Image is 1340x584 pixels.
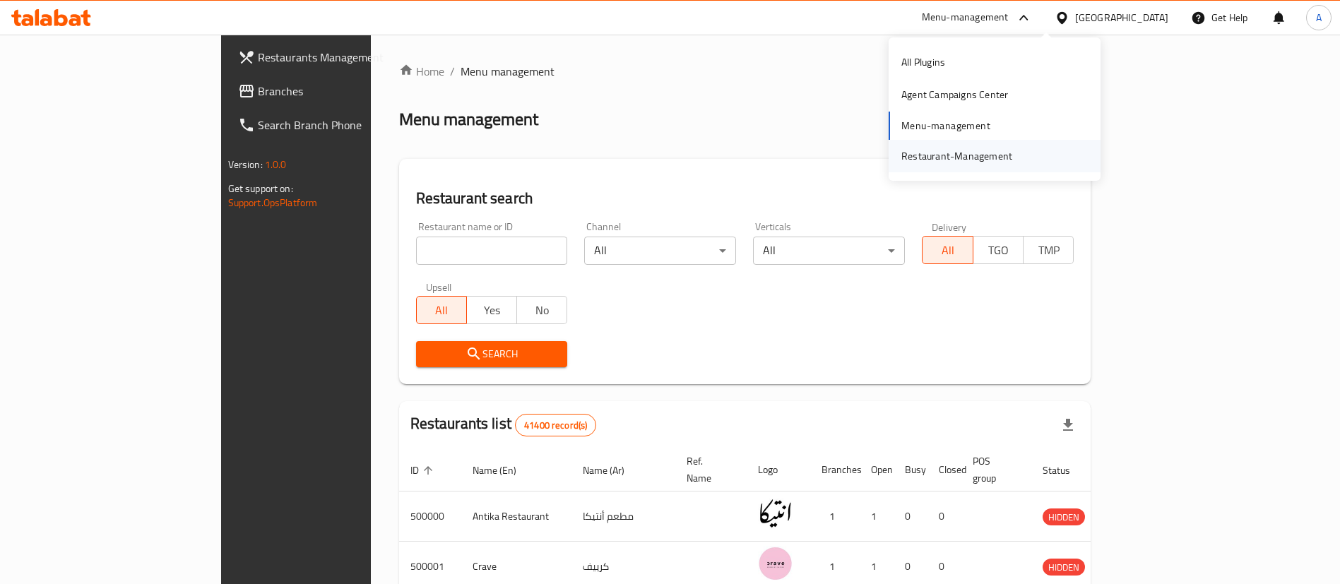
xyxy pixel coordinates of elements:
span: TGO [979,240,1018,261]
div: [GEOGRAPHIC_DATA] [1075,10,1168,25]
span: Name (En) [473,462,535,479]
span: All [422,300,461,321]
li: / [450,63,455,80]
label: Upsell [426,282,452,292]
span: POS group [973,453,1014,487]
div: All [584,237,736,265]
span: ID [410,462,437,479]
div: Agent Campaigns Center [901,87,1008,102]
a: Restaurants Management [227,40,445,74]
span: No [523,300,562,321]
td: 1 [810,491,860,542]
h2: Restaurant search [416,188,1074,209]
div: Restaurant-Management [901,148,1012,164]
span: Ref. Name [687,453,730,487]
th: Branches [810,448,860,491]
button: All [922,236,973,264]
th: Logo [747,448,810,491]
span: Version: [228,155,263,174]
button: No [516,296,567,324]
button: Yes [466,296,517,324]
button: TMP [1023,236,1074,264]
div: Total records count [515,414,596,436]
span: Menu management [461,63,555,80]
span: Yes [473,300,511,321]
td: 1 [860,491,894,542]
td: 0 [927,491,961,542]
span: A [1316,10,1322,25]
h2: Menu management [399,108,538,131]
span: Get support on: [228,179,293,198]
a: Support.OpsPlatform [228,193,318,212]
span: Restaurants Management [258,49,434,66]
th: Closed [927,448,961,491]
span: 41400 record(s) [516,419,595,432]
span: HIDDEN [1043,559,1085,576]
th: Busy [894,448,927,491]
h2: Restaurants list [410,413,597,436]
td: مطعم أنتيكا [571,491,675,542]
nav: breadcrumb [399,63,1091,80]
span: Branches [258,83,434,100]
span: 1.0.0 [265,155,287,174]
button: Search [416,341,568,367]
img: Antika Restaurant [758,496,793,531]
a: Search Branch Phone [227,108,445,142]
span: Search [427,345,557,363]
input: Search for restaurant name or ID.. [416,237,568,265]
div: All Plugins [901,54,945,70]
td: Antika Restaurant [461,491,571,542]
div: All [753,237,905,265]
img: Crave [758,546,793,581]
a: Branches [227,74,445,108]
div: Menu-management [922,9,1009,26]
th: Open [860,448,894,491]
span: Search Branch Phone [258,117,434,133]
button: TGO [973,236,1024,264]
span: All [928,240,967,261]
td: 0 [894,491,927,542]
label: Delivery [932,222,967,232]
span: HIDDEN [1043,509,1085,525]
span: Name (Ar) [583,462,643,479]
button: All [416,296,467,324]
div: Export file [1051,408,1085,442]
span: TMP [1029,240,1068,261]
span: Status [1043,462,1089,479]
